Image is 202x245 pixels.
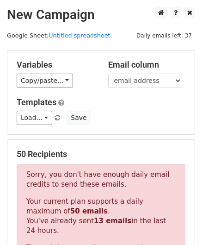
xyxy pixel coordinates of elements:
[49,32,110,39] a: Untitled spreadsheet
[94,217,131,225] strong: 13 emails
[70,207,108,215] strong: 50 emails
[17,149,185,159] h5: 50 Recipients
[156,201,202,245] iframe: Chat Widget
[7,32,110,39] small: Google Sheet:
[108,60,186,70] h5: Email column
[133,32,195,39] a: Daily emails left: 37
[7,7,195,23] h2: New Campaign
[67,111,91,125] button: Save
[26,170,176,189] p: Sorry, you don't have enough daily email credits to send these emails.
[17,74,73,88] a: Copy/paste...
[26,197,176,236] p: Your current plan supports a daily maximum of . You've already sent in the last 24 hours.
[17,97,56,107] a: Templates
[17,60,94,70] h5: Variables
[17,111,52,125] a: Load...
[133,31,195,41] span: Daily emails left: 37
